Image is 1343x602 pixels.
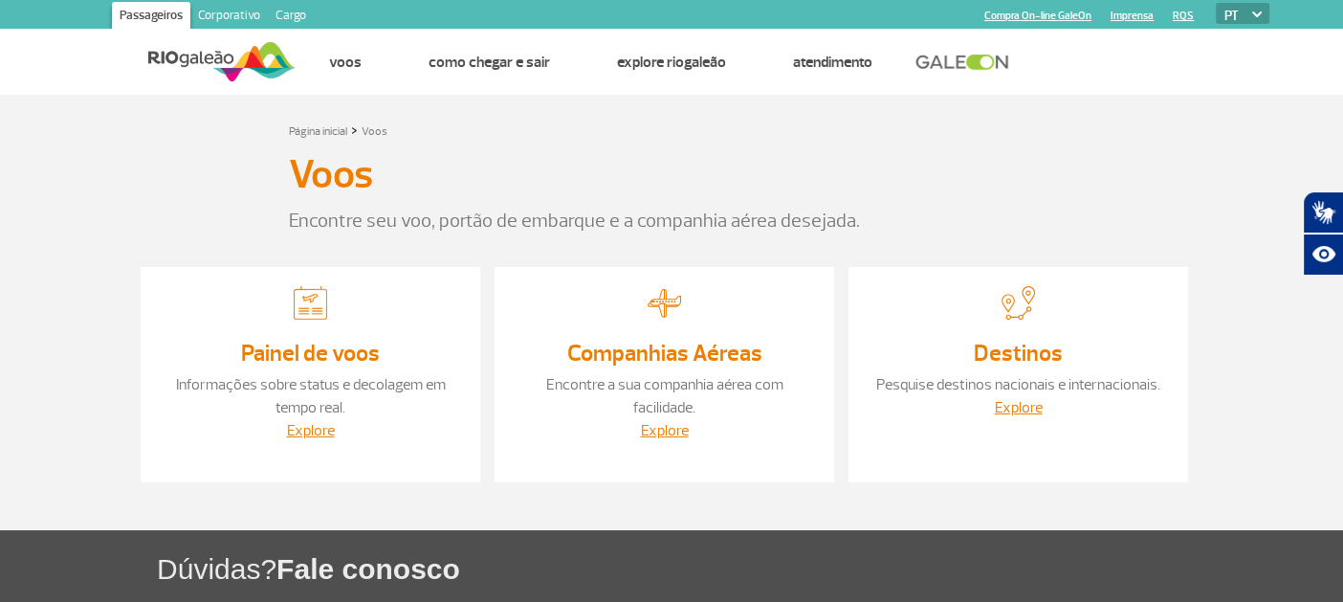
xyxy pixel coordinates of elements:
[112,2,190,33] a: Passageiros
[176,375,446,417] a: Informações sobre status e decolagem em tempo real.
[617,53,726,72] a: Explore RIOgaleão
[289,207,1054,235] p: Encontre seu voo, portão de embarque e a companhia aérea desejada.
[190,2,268,33] a: Corporativo
[289,151,373,199] h3: Voos
[289,124,347,139] a: Página inicial
[974,339,1063,368] a: Destinos
[567,339,762,368] a: Companhias Aéreas
[268,2,314,33] a: Cargo
[1111,10,1154,22] a: Imprensa
[984,10,1091,22] a: Compra On-line GaleOn
[793,53,872,72] a: Atendimento
[1303,234,1343,276] button: Abrir recursos assistivos.
[157,549,1343,589] h1: Dúvidas?
[329,53,362,72] a: Voos
[876,375,1160,394] a: Pesquise destinos nacionais e internacionais.
[1303,191,1343,234] button: Abrir tradutor de língua de sinais.
[362,124,387,139] a: Voos
[995,398,1043,417] a: Explore
[641,421,689,440] a: Explore
[287,421,335,440] a: Explore
[546,375,783,417] a: Encontre a sua companhia aérea com facilidade.
[351,119,358,141] a: >
[429,53,550,72] a: Como chegar e sair
[1173,10,1194,22] a: RQS
[241,339,380,368] a: Painel de voos
[1303,191,1343,276] div: Plugin de acessibilidade da Hand Talk.
[276,553,460,585] span: Fale conosco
